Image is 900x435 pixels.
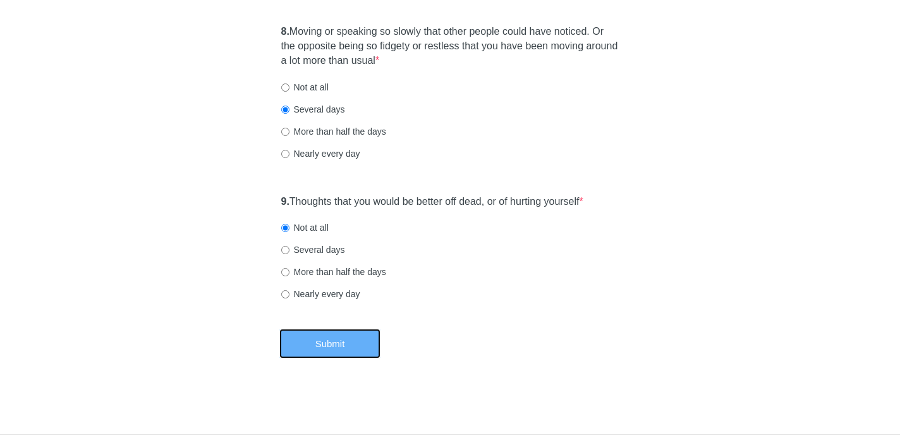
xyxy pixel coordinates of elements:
[281,128,289,136] input: More than half the days
[281,103,345,116] label: Several days
[281,288,360,300] label: Nearly every day
[281,268,289,276] input: More than half the days
[281,125,386,138] label: More than half the days
[281,83,289,92] input: Not at all
[281,196,289,207] strong: 9.
[281,147,360,160] label: Nearly every day
[281,106,289,114] input: Several days
[281,266,386,278] label: More than half the days
[281,221,329,234] label: Not at all
[281,243,345,256] label: Several days
[281,246,289,254] input: Several days
[281,224,289,232] input: Not at all
[279,329,380,358] button: Submit
[281,25,619,68] label: Moving or speaking so slowly that other people could have noticed. Or the opposite being so fidge...
[281,195,583,209] label: Thoughts that you would be better off dead, or of hurting yourself
[281,26,289,37] strong: 8.
[281,81,329,94] label: Not at all
[281,290,289,298] input: Nearly every day
[281,150,289,158] input: Nearly every day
